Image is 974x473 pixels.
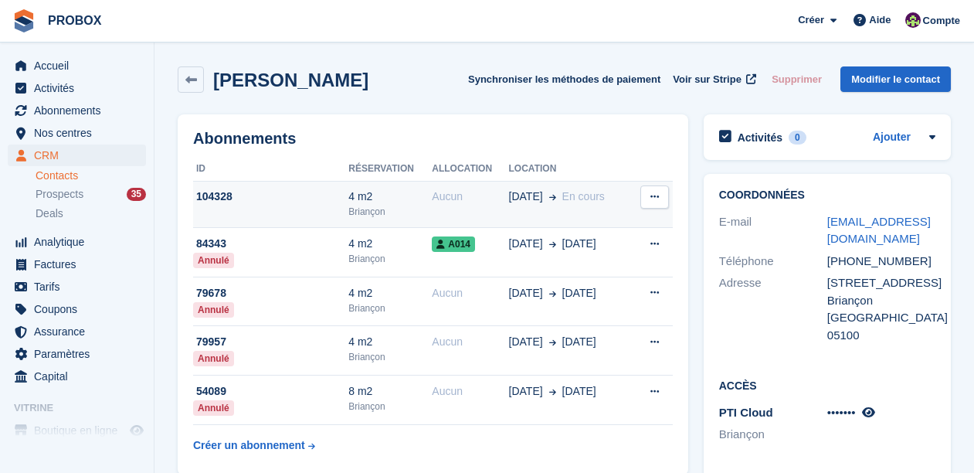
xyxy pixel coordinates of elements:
[36,206,63,221] span: Deals
[8,77,146,99] a: menu
[8,366,146,387] a: menu
[193,383,348,400] div: 54089
[34,122,127,144] span: Nos centres
[432,157,508,182] th: Allocation
[509,157,632,182] th: Location
[34,55,127,77] span: Accueil
[12,9,36,32] img: stora-icon-8386f47178a22dfd0bd8f6a31ec36ba5ce8667c1dd55bd0f319d3a0aa187defe.svg
[193,302,234,318] div: Annulé
[36,168,146,183] a: Contacts
[432,285,508,301] div: Aucun
[827,253,935,271] div: [PHONE_NUMBER]
[348,252,432,266] div: Briançon
[348,205,432,219] div: Briançon
[193,253,234,268] div: Annulé
[34,276,127,298] span: Tarifs
[193,157,348,182] th: ID
[348,301,432,315] div: Briançon
[193,431,315,460] a: Créer un abonnement
[869,12,891,28] span: Aide
[348,285,432,301] div: 4 m2
[8,55,146,77] a: menu
[667,66,759,92] a: Voir sur Stripe
[432,334,508,350] div: Aucun
[193,334,348,350] div: 79957
[923,13,960,29] span: Compte
[193,130,673,148] h2: Abonnements
[42,8,107,33] a: PROBOX
[8,420,146,441] a: menu
[14,400,154,416] span: Vitrine
[34,145,127,166] span: CRM
[193,437,305,454] div: Créer un abonnement
[348,350,432,364] div: Briançon
[562,236,596,252] span: [DATE]
[789,131,806,145] div: 0
[719,426,827,444] li: Briançon
[509,189,543,205] span: [DATE]
[719,406,773,419] span: PTI Cloud
[562,190,605,202] span: En cours
[348,334,432,350] div: 4 m2
[193,400,234,416] div: Annulé
[8,145,146,166] a: menu
[34,298,127,320] span: Coupons
[34,343,127,365] span: Paramètres
[827,215,931,246] a: [EMAIL_ADDRESS][DOMAIN_NAME]
[8,276,146,298] a: menu
[673,72,742,87] span: Voir sur Stripe
[827,309,935,327] div: [GEOGRAPHIC_DATA]
[193,236,348,252] div: 84343
[348,189,432,205] div: 4 m2
[765,66,828,92] button: Supprimer
[193,351,234,366] div: Annulé
[34,254,127,275] span: Factures
[34,420,127,441] span: Boutique en ligne
[8,298,146,320] a: menu
[468,66,660,92] button: Synchroniser les méthodes de paiement
[36,186,146,202] a: Prospects 35
[432,383,508,400] div: Aucun
[719,213,827,248] div: E-mail
[348,400,432,413] div: Briançon
[719,189,935,202] h2: Coordonnées
[827,274,935,292] div: [STREET_ADDRESS]
[719,253,827,271] div: Téléphone
[562,383,596,400] span: [DATE]
[738,131,782,145] h2: Activités
[827,292,935,310] div: Briançon
[8,100,146,121] a: menu
[34,321,127,342] span: Assurance
[34,231,127,253] span: Analytique
[509,236,543,252] span: [DATE]
[36,187,83,202] span: Prospects
[213,70,368,90] h2: [PERSON_NAME]
[8,321,146,342] a: menu
[798,12,824,28] span: Créer
[193,285,348,301] div: 79678
[127,421,146,440] a: Boutique d'aperçu
[827,406,856,419] span: •••••••
[840,66,951,92] a: Modifier le contact
[827,327,935,345] div: 05100
[562,285,596,301] span: [DATE]
[8,122,146,144] a: menu
[8,254,146,275] a: menu
[432,236,475,252] span: A014
[348,157,432,182] th: Réservation
[193,189,348,205] div: 104328
[348,236,432,252] div: 4 m2
[432,189,508,205] div: Aucun
[719,377,935,393] h2: Accès
[509,383,543,400] span: [DATE]
[348,383,432,400] div: 8 m2
[34,366,127,387] span: Capital
[509,334,543,350] span: [DATE]
[34,77,127,99] span: Activités
[509,285,543,301] span: [DATE]
[36,206,146,222] a: Deals
[905,12,921,28] img: Jackson Collins
[562,334,596,350] span: [DATE]
[34,100,127,121] span: Abonnements
[127,188,146,201] div: 35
